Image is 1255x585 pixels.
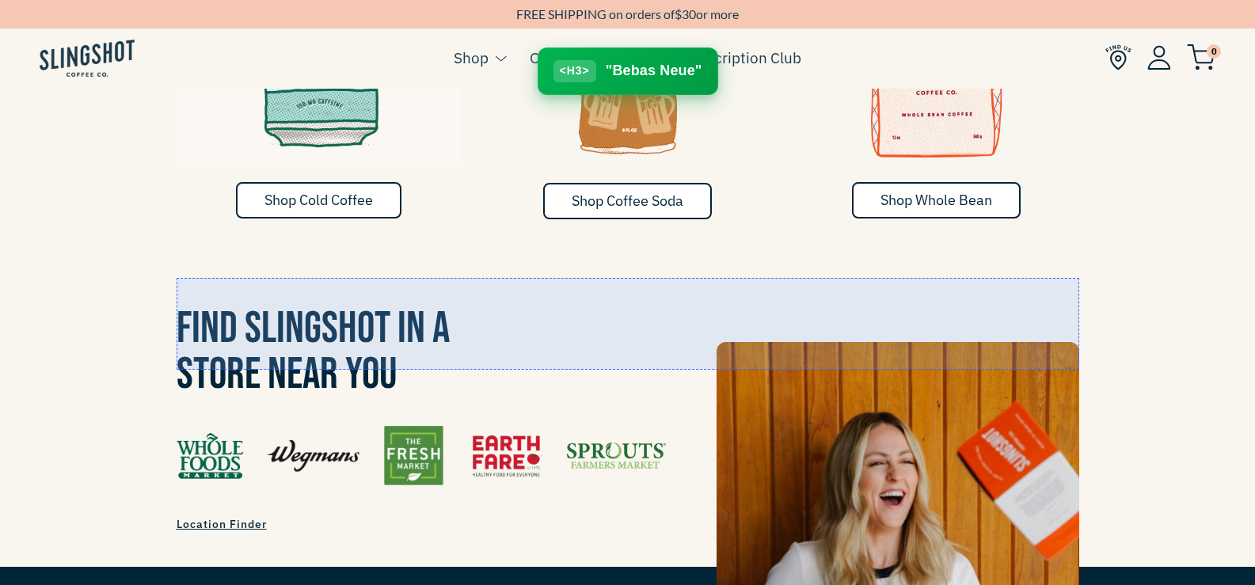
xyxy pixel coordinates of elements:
img: Find Us [1105,44,1131,70]
img: Find Us [177,426,666,485]
span: 0 [1207,44,1221,59]
img: Account [1147,45,1171,70]
a: 0 [1187,48,1215,67]
span: $ [675,6,682,21]
a: Shop [454,46,489,70]
span: 30 [682,6,696,21]
span: Shop Whole Bean [880,191,992,209]
span: Shop Coffee Soda [572,192,683,210]
img: cart [1187,44,1215,70]
a: Location Finder [177,509,267,539]
a: Coffee Subscription Club [634,46,801,70]
span: Shop Cold Coffee [264,191,373,209]
span: Location Finder [177,517,267,531]
a: Shop Whole Bean [852,182,1021,218]
a: Shop Coffee Soda [543,183,712,219]
a: Our Story [530,46,593,70]
a: Shop Cold Coffee [236,182,401,218]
